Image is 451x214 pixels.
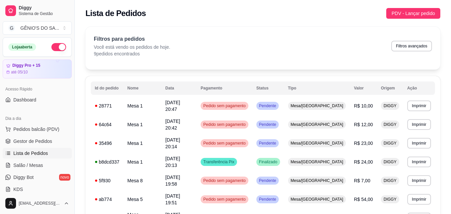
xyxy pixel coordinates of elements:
span: Mesa/[GEOGRAPHIC_DATA] [289,178,345,183]
a: Diggy Pro + 15até 05/10 [3,59,72,78]
span: Pedido sem pagamento [202,103,247,109]
td: Mesa 1 [124,134,162,153]
div: 5f930 [95,177,120,184]
span: Mesa/[GEOGRAPHIC_DATA] [289,197,345,202]
div: Dia a dia [3,113,72,124]
button: Imprimir [407,119,431,130]
span: Mesa/[GEOGRAPHIC_DATA] [289,141,345,146]
span: R$ 24,00 [354,159,373,165]
span: R$ 10,00 [354,103,373,109]
span: DIGGY [382,103,398,109]
th: Data [161,81,197,95]
span: Sistema de Gestão [19,11,69,16]
span: Salão / Mesas [13,162,43,169]
a: Lista de Pedidos [3,148,72,159]
span: G [8,25,15,31]
p: Você está vendo os pedidos de hoje. [94,44,170,50]
th: Ação [403,81,435,95]
span: DIGGY [382,141,398,146]
th: Tipo [284,81,350,95]
div: 28771 [95,102,120,109]
div: Acesso Rápido [3,84,72,94]
div: 64c64 [95,121,120,128]
button: PDV - Lançar pedido [386,8,440,19]
span: PDV - Lançar pedido [392,10,435,17]
span: Pendente [258,141,277,146]
span: R$ 12,00 [354,122,373,127]
th: Pagamento [197,81,252,95]
span: DIGGY [382,159,398,165]
td: Mesa 1 [124,115,162,134]
span: Pendente [258,178,277,183]
button: Alterar Status [51,43,66,51]
span: Mesa/[GEOGRAPHIC_DATA] [289,159,345,165]
span: [DATE] 20:13 [165,156,180,168]
span: [DATE] 20:14 [165,137,180,149]
button: Imprimir [407,194,431,205]
span: DIGGY [382,122,398,127]
span: [EMAIL_ADDRESS][DOMAIN_NAME] [19,201,61,206]
td: Mesa 5 [124,190,162,209]
a: Diggy Botnovo [3,172,72,183]
button: Imprimir [407,138,431,149]
span: Gestor de Pedidos [13,138,52,145]
th: Origem [377,81,403,95]
th: Valor [350,81,377,95]
span: Transferência Pix [202,159,236,165]
span: Finalizado [258,159,279,165]
span: [DATE] 19:58 [165,175,180,187]
a: Salão / Mesas [3,160,72,171]
span: R$ 54,00 [354,197,373,202]
div: b8dcd337 [95,159,120,165]
span: KDS [13,186,23,193]
h2: Lista de Pedidos [85,8,146,19]
th: Id do pedido [91,81,124,95]
th: Status [252,81,284,95]
span: Pendente [258,122,277,127]
span: Diggy [19,5,69,11]
span: Pedido sem pagamento [202,178,247,183]
span: DIGGY [382,178,398,183]
span: Lista de Pedidos [13,150,48,157]
div: GÊNIO'S DO SA ... [20,25,59,31]
span: [DATE] 20:42 [165,119,180,131]
p: Filtros para pedidos [94,35,170,43]
td: Mesa 1 [124,96,162,115]
span: [DATE] 19:51 [165,193,180,205]
button: Pedidos balcão (PDV) [3,124,72,135]
td: Mesa 1 [124,153,162,171]
button: Imprimir [407,175,431,186]
div: Loja aberta [8,43,36,51]
div: ab774 [95,196,120,203]
button: Imprimir [407,100,431,111]
span: Mesa/[GEOGRAPHIC_DATA] [289,103,345,109]
button: Filtros avançados [391,41,432,51]
span: R$ 7,00 [354,178,370,183]
span: Pendente [258,197,277,202]
article: até 05/10 [11,69,28,75]
span: Mesa/[GEOGRAPHIC_DATA] [289,122,345,127]
div: 35496 [95,140,120,147]
article: Diggy Pro + 15 [12,63,40,68]
a: DiggySistema de Gestão [3,3,72,19]
span: Pedidos balcão (PDV) [13,126,59,133]
span: Diggy Bot [13,174,34,181]
span: Pendente [258,103,277,109]
p: 9 pedidos encontrados [94,50,170,57]
button: [EMAIL_ADDRESS][DOMAIN_NAME] [3,195,72,211]
a: Dashboard [3,94,72,105]
span: Pedido sem pagamento [202,141,247,146]
button: Select a team [3,21,72,35]
td: Mesa 8 [124,171,162,190]
a: KDS [3,184,72,195]
span: R$ 23,00 [354,141,373,146]
span: Pedido sem pagamento [202,122,247,127]
span: [DATE] 20:47 [165,100,180,112]
button: Imprimir [407,157,431,167]
span: DIGGY [382,197,398,202]
th: Nome [124,81,162,95]
a: Gestor de Pedidos [3,136,72,147]
span: Dashboard [13,96,36,103]
span: Pedido sem pagamento [202,197,247,202]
